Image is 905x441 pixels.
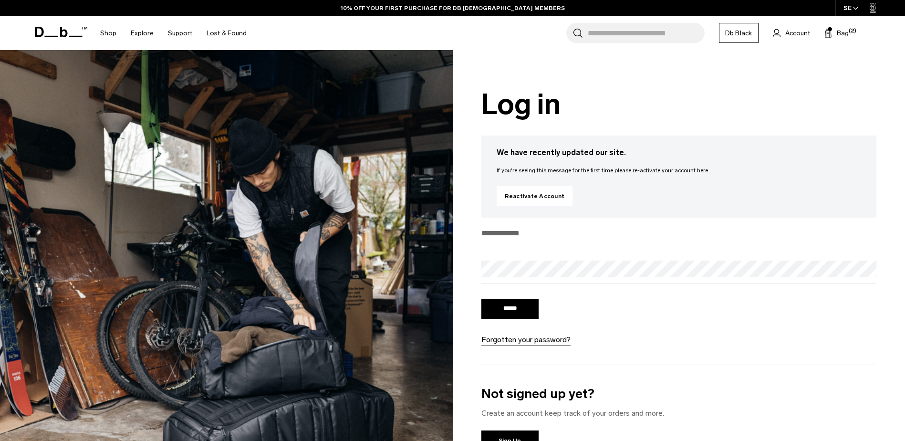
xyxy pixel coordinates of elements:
[497,186,573,206] a: Reactivate Account
[207,16,247,50] a: Lost & Found
[100,16,116,50] a: Shop
[481,88,877,120] h1: Log in
[481,384,877,404] h3: Not signed up yet?
[824,27,849,39] button: Bag (2)
[168,16,192,50] a: Support
[785,28,810,38] span: Account
[719,23,759,43] a: Db Black
[341,4,565,12] a: 10% OFF YOUR FIRST PURCHASE FOR DB [DEMOGRAPHIC_DATA] MEMBERS
[837,28,849,38] span: Bag
[131,16,154,50] a: Explore
[93,16,254,50] nav: Main Navigation
[849,27,856,35] span: (2)
[481,408,877,419] p: Create an account keep track of your orders and more.
[497,147,862,158] h3: We have recently updated our site.
[481,334,571,346] a: Forgotten your password?
[773,27,810,39] a: Account
[497,166,862,175] p: If you're seeing this message for the first time please re-activate your account here.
